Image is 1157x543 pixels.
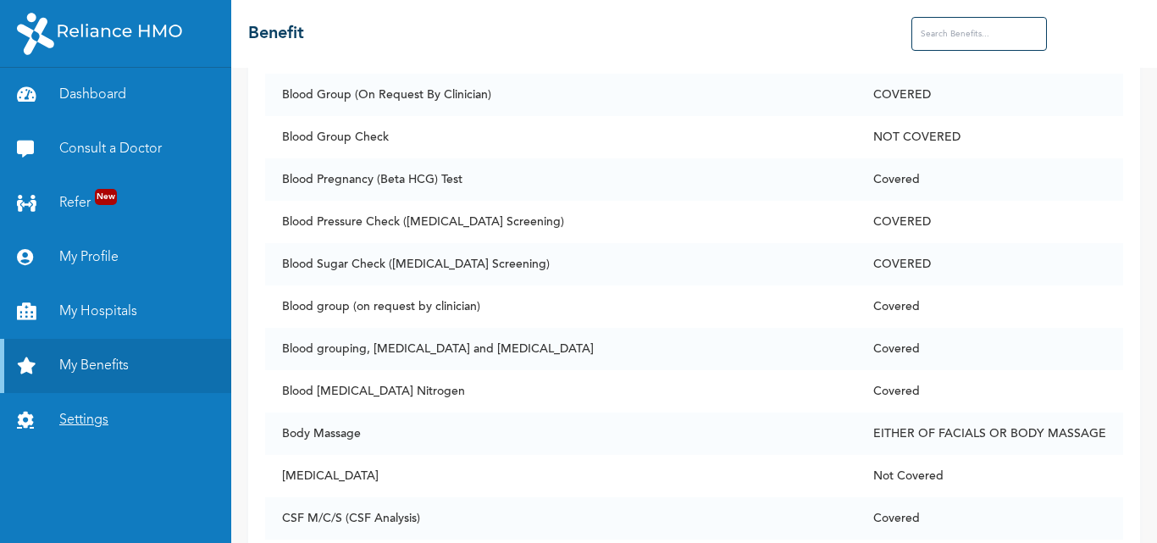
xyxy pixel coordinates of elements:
[856,158,1123,201] td: Covered
[265,201,856,243] td: Blood Pressure Check ([MEDICAL_DATA] Screening)
[265,370,856,413] td: Blood [MEDICAL_DATA] Nitrogen
[265,243,856,285] td: Blood Sugar Check ([MEDICAL_DATA] Screening)
[856,243,1123,285] td: COVERED
[17,13,182,55] img: RelianceHMO's Logo
[856,413,1123,455] td: EITHER OF FACIALS OR BODY MASSAGE
[95,189,117,205] span: New
[856,328,1123,370] td: Covered
[856,74,1123,116] td: COVERED
[265,455,856,497] td: [MEDICAL_DATA]
[265,328,856,370] td: Blood grouping, [MEDICAL_DATA] and [MEDICAL_DATA]
[911,17,1047,51] input: Search Benefits...
[856,116,1123,158] td: NOT COVERED
[248,21,304,47] h2: Benefit
[265,74,856,116] td: Blood Group (On Request By Clinician)
[265,413,856,455] td: Body Massage
[856,455,1123,497] td: Not Covered
[856,370,1123,413] td: Covered
[265,158,856,201] td: Blood Pregnancy (Beta HCG) Test
[856,497,1123,540] td: Covered
[265,285,856,328] td: Blood group (on request by clinician)
[856,285,1123,328] td: Covered
[856,201,1123,243] td: COVERED
[265,116,856,158] td: Blood Group Check
[265,497,856,540] td: CSF M/C/S (CSF Analysis)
